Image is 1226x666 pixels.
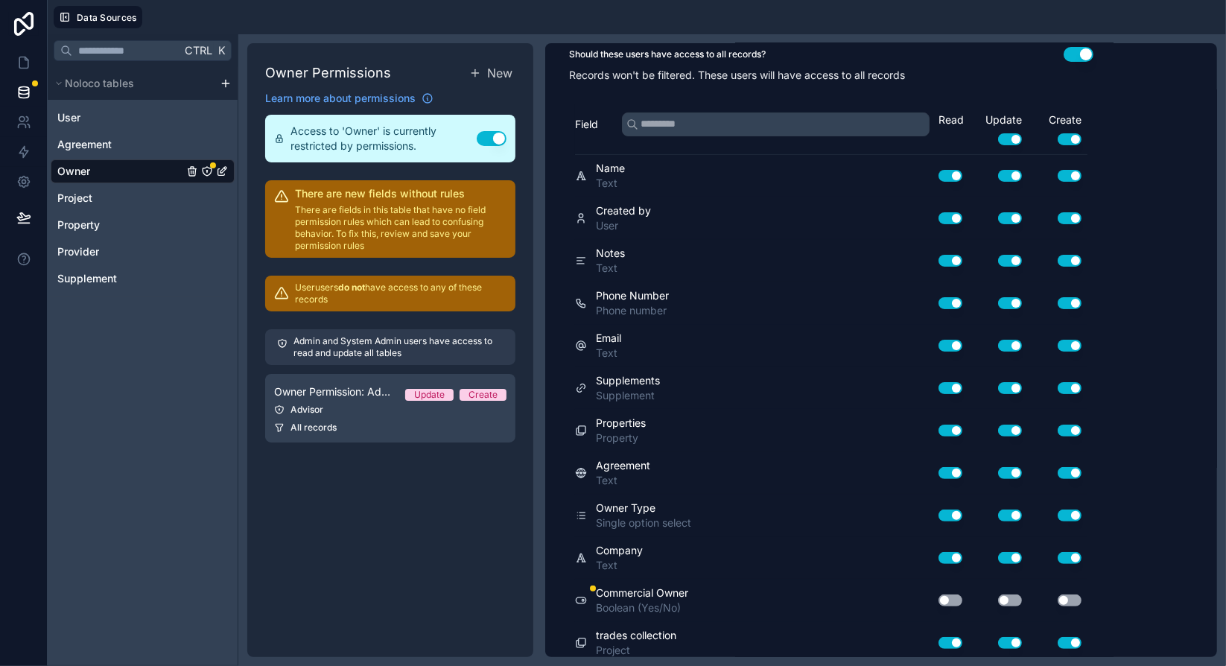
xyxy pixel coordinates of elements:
a: Owner Permission: AdvisorUpdateCreateAdvisorAll records [265,374,515,443]
button: New [466,61,515,85]
span: Learn more about permissions [265,91,416,106]
span: Owner Type [596,501,691,516]
div: Advisor [274,404,506,416]
div: Update [968,112,1028,145]
span: Single option select [596,516,691,530]
span: Text [596,261,625,276]
p: User users have access to any of these records [295,282,506,305]
span: Property [596,431,646,445]
span: Data Sources [77,12,137,23]
span: Company [596,543,643,558]
label: Should these users have access to all records? [569,48,766,60]
div: Create [469,389,498,401]
span: Ctrl [183,41,214,60]
span: K [216,45,226,56]
span: Properties [596,416,646,431]
span: Email [596,331,621,346]
span: Text [596,473,650,488]
span: Agreement [596,458,650,473]
div: Read [938,112,968,127]
span: Field [575,117,598,132]
span: Supplement [596,388,660,403]
span: Text [596,346,621,361]
span: User [596,218,651,233]
h2: There are new fields without rules [295,186,506,201]
p: Admin and System Admin users have access to read and update all tables [293,335,504,359]
button: Data Sources [54,6,142,28]
p: There are fields in this table that have no field permission rules which can lead to confusing be... [295,204,506,252]
span: All records [290,422,337,434]
span: Text [596,176,625,191]
span: Owner Permission: Advisor [274,384,393,399]
span: Access to 'Owner' is currently restricted by permissions. [290,124,477,153]
span: Boolean (Yes/No) [596,600,688,615]
div: Update [414,389,445,401]
h1: Owner Permissions [265,63,391,83]
span: Name [596,161,625,176]
span: Phone Number [596,288,669,303]
span: Text [596,558,643,573]
span: Commercial Owner [596,586,688,600]
strong: do not [338,282,365,293]
span: trades collection [596,628,676,643]
a: Learn more about permissions [265,91,433,106]
span: Project [596,643,676,658]
span: Supplements [596,373,660,388]
span: Notes [596,246,625,261]
span: Created by [596,203,651,218]
span: New [487,64,512,82]
div: Create [1028,112,1087,145]
span: Phone number [596,303,669,318]
p: Records won't be filtered. These users will have access to all records [569,68,1093,83]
